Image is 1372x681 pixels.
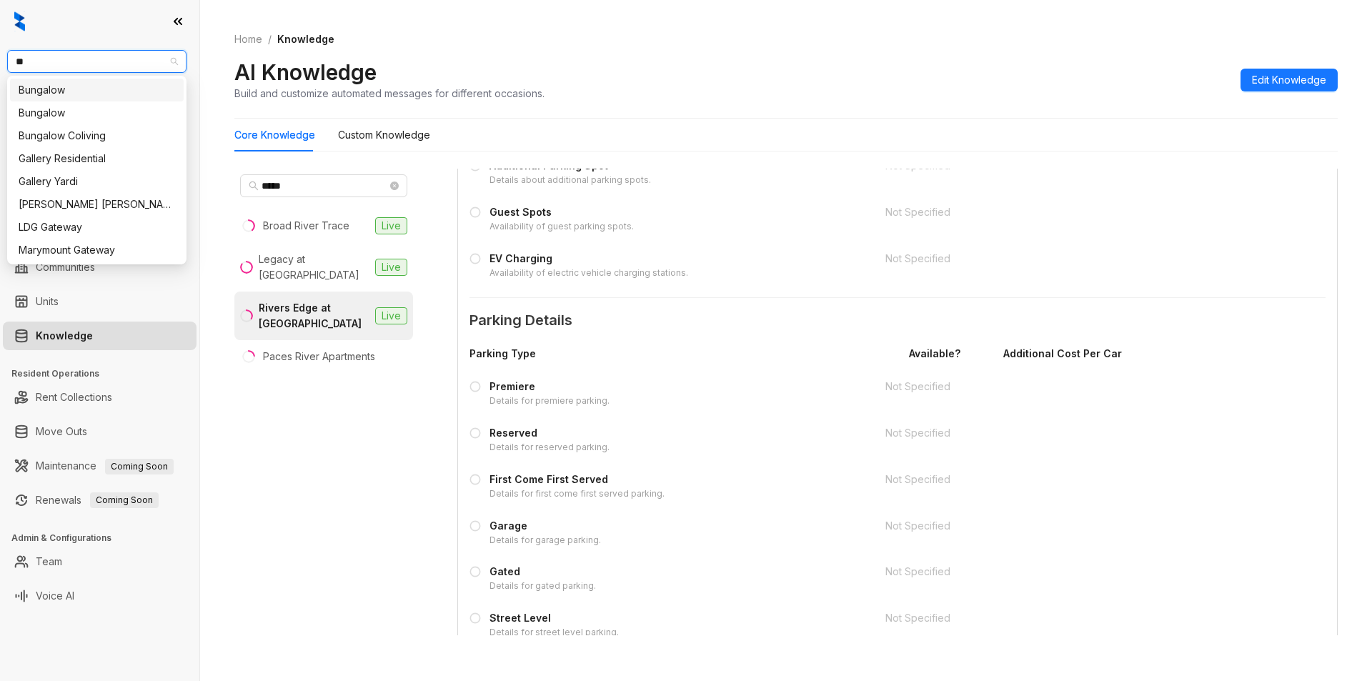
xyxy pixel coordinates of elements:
div: Gallery Yardi [19,174,175,189]
li: Move Outs [3,417,197,446]
li: Team [3,547,197,576]
div: Gallery Yardi [10,170,184,193]
li: Voice AI [3,582,197,610]
div: Not Specified [885,518,1284,534]
span: Live [375,217,407,234]
span: Live [375,307,407,324]
a: Move Outs [36,417,87,446]
div: Marymount Gateway [19,242,175,258]
span: Edit Knowledge [1252,72,1326,88]
a: Units [36,287,59,316]
div: Details for gated parking. [489,580,596,593]
span: close-circle [390,182,399,190]
div: Bungalow Coliving [10,124,184,147]
div: Not Specified [885,379,1284,394]
h3: Resident Operations [11,367,199,380]
li: Rent Collections [3,383,197,412]
div: Marymount Gateway [10,239,184,262]
div: Gallery Residential [19,151,175,166]
li: Renewals [3,486,197,515]
a: Home [232,31,265,47]
div: Bungalow [19,105,175,121]
li: Knowledge [3,322,197,350]
div: Not Specified [885,610,1284,626]
div: Paces River Apartments [263,349,375,364]
div: Parking Type [469,346,898,362]
li: Maintenance [3,452,197,480]
div: Bungalow Coliving [19,128,175,144]
a: Communities [36,253,95,282]
div: Additional Cost Per Car [1003,346,1232,362]
div: Not Specified [885,472,1284,487]
li: Communities [3,253,197,282]
div: Available? [909,346,995,362]
div: Not Specified [885,251,1284,267]
div: Availability of electric vehicle charging stations. [489,267,688,280]
a: Rent Collections [36,383,112,412]
a: Voice AI [36,582,74,610]
li: Leads [3,96,197,124]
div: Reserved [489,425,610,441]
div: Details for premiere parking. [489,394,610,408]
div: Availability of guest parking spots. [489,220,634,234]
h3: Admin & Configurations [11,532,199,545]
div: Details for garage parking. [489,534,601,547]
div: Bungalow [19,82,175,98]
div: Bungalow [10,101,184,124]
div: Guest Spots [489,204,634,220]
div: Details for street level parking. [489,626,619,640]
li: / [268,31,272,47]
span: search [249,181,259,191]
div: Details about additional parking spots. [489,174,651,187]
div: Premiere [489,379,610,394]
div: Gallery Residential [10,147,184,170]
div: LDG Gateway [10,216,184,239]
div: Gates Hudson [10,193,184,216]
span: Live [375,259,407,276]
div: Not Specified [885,204,1284,220]
a: RenewalsComing Soon [36,486,159,515]
div: EV Charging [489,251,688,267]
div: Broad River Trace [263,218,349,234]
a: Team [36,547,62,576]
button: Edit Knowledge [1241,69,1338,91]
div: Core Knowledge [234,127,315,143]
img: logo [14,11,25,31]
div: Not Specified [885,425,1284,441]
span: Parking Details [469,309,1326,332]
div: Garage [489,518,601,534]
div: Build and customize automated messages for different occasions. [234,86,545,101]
div: First Come First Served [489,472,665,487]
span: Coming Soon [90,492,159,508]
a: Knowledge [36,322,93,350]
li: Leasing [3,157,197,186]
div: Bungalow [10,79,184,101]
li: Collections [3,192,197,220]
div: [PERSON_NAME] [PERSON_NAME] [19,197,175,212]
span: Coming Soon [105,459,174,474]
span: Knowledge [277,33,334,45]
div: Legacy at [GEOGRAPHIC_DATA] [259,252,369,283]
div: Details for reserved parking. [489,441,610,454]
div: Not Specified [885,564,1284,580]
div: Gated [489,564,596,580]
div: Rivers Edge at [GEOGRAPHIC_DATA] [259,300,369,332]
div: Custom Knowledge [338,127,430,143]
li: Units [3,287,197,316]
div: Street Level [489,610,619,626]
h2: AI Knowledge [234,59,377,86]
div: Details for first come first served parking. [489,487,665,501]
div: LDG Gateway [19,219,175,235]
